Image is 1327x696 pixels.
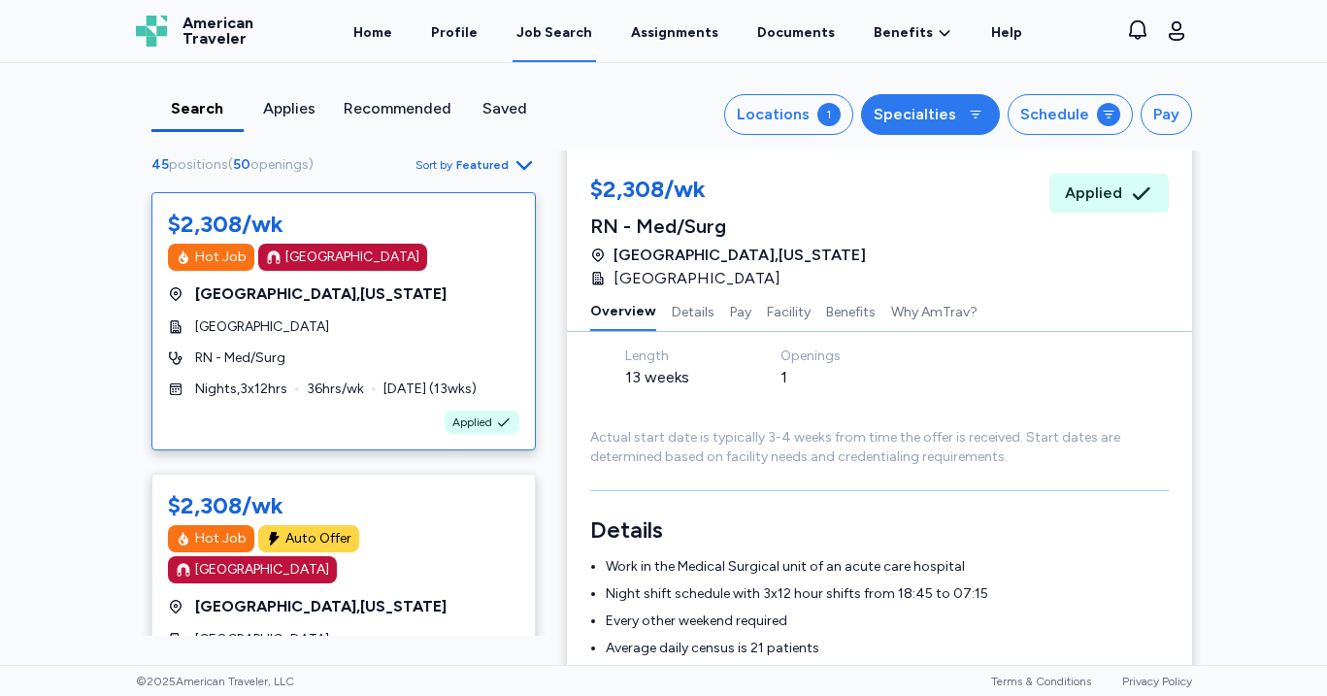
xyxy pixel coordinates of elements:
[195,282,447,306] span: [GEOGRAPHIC_DATA] , [US_STATE]
[168,490,283,521] div: $2,308/wk
[195,248,247,267] div: Hot Job
[250,156,309,173] span: openings
[151,156,169,173] span: 45
[672,290,714,331] button: Details
[606,557,1169,577] li: Work in the Medical Surgical unit of an acute care hospital
[590,514,1169,546] h3: Details
[159,97,236,120] div: Search
[182,16,253,47] span: American Traveler
[780,366,889,389] div: 1
[195,380,287,399] span: Nights , 3 x 12 hrs
[151,155,321,175] div: ( )
[233,156,250,173] span: 50
[456,157,509,173] span: Featured
[169,156,228,173] span: positions
[251,97,328,120] div: Applies
[1008,94,1133,135] button: Schedule
[826,290,876,331] button: Benefits
[467,97,544,120] div: Saved
[817,103,841,126] div: 1
[606,639,1169,658] li: Average daily census is 21 patients
[614,267,780,290] span: [GEOGRAPHIC_DATA]
[625,347,734,366] div: Length
[285,248,419,267] div: [GEOGRAPHIC_DATA]
[516,23,592,43] div: Job Search
[590,213,866,240] div: RN - Med/Surg
[415,157,452,173] span: Sort by
[383,380,477,399] span: [DATE] ( 13 wks)
[780,347,889,366] div: Openings
[195,348,285,368] span: RN - Med/Surg
[195,529,247,548] div: Hot Job
[452,414,492,430] span: Applied
[513,2,596,62] a: Job Search
[737,103,810,126] div: Locations
[614,244,866,267] span: [GEOGRAPHIC_DATA] , [US_STATE]
[1020,103,1089,126] div: Schedule
[195,317,329,337] span: [GEOGRAPHIC_DATA]
[195,630,329,649] span: [GEOGRAPHIC_DATA]
[136,16,167,47] img: Logo
[874,23,933,43] span: Benefits
[415,153,536,177] button: Sort byFeatured
[285,529,351,548] div: Auto Offer
[767,290,811,331] button: Facility
[1141,94,1192,135] button: Pay
[861,94,1000,135] button: Specialties
[874,23,952,43] a: Benefits
[625,366,734,389] div: 13 weeks
[344,97,451,120] div: Recommended
[590,290,656,331] button: Overview
[991,675,1091,688] a: Terms & Conditions
[1065,182,1122,205] span: Applied
[590,174,866,209] div: $2,308/wk
[136,674,294,689] span: © 2025 American Traveler, LLC
[1153,103,1179,126] div: Pay
[874,103,956,126] div: Specialties
[1122,675,1192,688] a: Privacy Policy
[195,560,329,580] div: [GEOGRAPHIC_DATA]
[168,209,283,240] div: $2,308/wk
[307,380,364,399] span: 36 hrs/wk
[590,428,1169,467] div: Actual start date is typically 3-4 weeks from time the offer is received. Start dates are determi...
[724,94,853,135] button: Locations1
[606,584,1169,604] li: Night shift schedule with 3x12 hour shifts from 18:45 to 07:15
[891,290,978,331] button: Why AmTrav?
[606,612,1169,631] li: Every other weekend required
[195,595,447,618] span: [GEOGRAPHIC_DATA] , [US_STATE]
[730,290,751,331] button: Pay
